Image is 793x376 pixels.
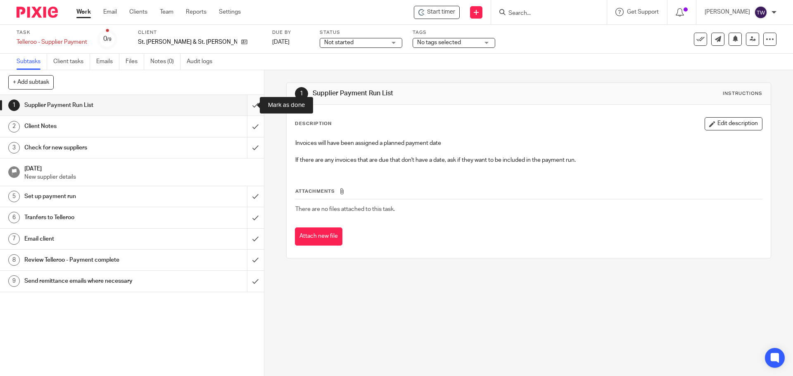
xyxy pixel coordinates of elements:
a: Reports [186,8,207,16]
a: Settings [219,8,241,16]
a: Notes (0) [150,54,180,70]
a: Team [160,8,173,16]
a: Files [126,54,144,70]
img: svg%3E [754,6,767,19]
img: Pixie [17,7,58,18]
span: Start timer [427,8,455,17]
p: Description [295,121,332,127]
h1: Review Telleroo - Payment complete [24,254,167,266]
div: 9 [8,275,20,287]
span: No tags selected [417,40,461,45]
div: 1 [295,87,308,100]
span: Not started [324,40,354,45]
input: Search [508,10,582,17]
div: 2 [8,121,20,132]
div: St. John & St. Anne - Telleroo - Supplier Payment [414,6,460,19]
div: 0 [103,34,112,44]
label: Task [17,29,87,36]
label: Due by [272,29,309,36]
h1: Client Notes [24,120,167,132]
h1: Email client [24,233,167,245]
small: /9 [107,37,112,42]
p: [PERSON_NAME] [705,8,750,16]
p: Invoices will have been assigned a planned payment date [295,139,762,147]
a: Clients [129,8,147,16]
span: There are no files attached to this task. [295,206,395,212]
p: If there are any invoices that are due that don't have a date, ask if they want to be included in... [295,156,762,164]
label: Client [138,29,262,36]
span: Attachments [295,189,335,194]
div: 3 [8,142,20,154]
button: Edit description [705,117,762,130]
a: Subtasks [17,54,47,70]
div: 7 [8,233,20,245]
h1: Tranfers to Telleroo [24,211,167,224]
span: Get Support [627,9,659,15]
div: Telleroo - Supplier Payment [17,38,87,46]
button: Attach new file [295,227,342,246]
h1: Check for new suppliers [24,142,167,154]
span: [DATE] [272,39,290,45]
div: 5 [8,191,20,202]
div: 6 [8,212,20,223]
h1: Supplier Payment Run List [24,99,167,111]
div: Instructions [723,90,762,97]
h1: Set up payment run [24,190,167,203]
h1: Supplier Payment Run List [313,89,546,98]
p: New supplier details [24,173,256,181]
div: 1 [8,99,20,111]
label: Tags [413,29,495,36]
a: Emails [96,54,119,70]
a: Audit logs [187,54,218,70]
a: Client tasks [53,54,90,70]
p: St. [PERSON_NAME] & St. [PERSON_NAME] [138,38,237,46]
h1: [DATE] [24,163,256,173]
label: Status [320,29,402,36]
div: 8 [8,254,20,266]
a: Work [76,8,91,16]
button: + Add subtask [8,75,54,89]
h1: Send remittance emails where necessary [24,275,167,287]
a: Email [103,8,117,16]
